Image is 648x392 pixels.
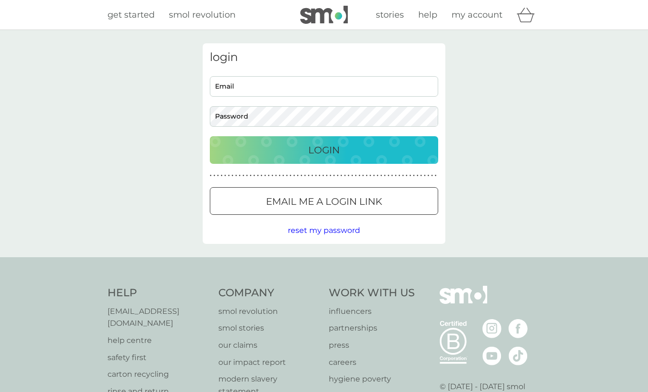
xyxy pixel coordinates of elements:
[254,173,255,178] p: ●
[366,173,368,178] p: ●
[288,224,360,237] button: reset my password
[228,173,230,178] p: ●
[322,173,324,178] p: ●
[264,173,266,178] p: ●
[509,319,528,338] img: visit the smol Facebook page
[293,173,295,178] p: ●
[326,173,328,178] p: ●
[210,136,438,164] button: Login
[377,173,379,178] p: ●
[418,10,437,20] span: help
[268,173,270,178] p: ●
[362,173,364,178] p: ●
[329,373,415,385] p: hygiene poverty
[315,173,317,178] p: ●
[424,173,426,178] p: ●
[482,319,501,338] img: visit the smol Instagram page
[279,173,281,178] p: ●
[399,173,401,178] p: ●
[330,173,332,178] p: ●
[351,173,353,178] p: ●
[210,173,212,178] p: ●
[108,305,209,330] p: [EMAIL_ADDRESS][DOMAIN_NAME]
[333,173,335,178] p: ●
[413,173,415,178] p: ●
[108,368,209,381] a: carton recycling
[417,173,419,178] p: ●
[246,173,248,178] p: ●
[329,356,415,369] a: careers
[261,173,263,178] p: ●
[312,173,314,178] p: ●
[482,346,501,365] img: visit the smol Youtube page
[452,8,502,22] a: my account
[308,142,340,158] p: Login
[218,356,320,369] a: our impact report
[373,173,375,178] p: ●
[266,194,382,209] p: Email me a login link
[243,173,245,178] p: ●
[108,8,155,22] a: get started
[218,339,320,352] a: our claims
[210,50,438,64] h3: login
[297,173,299,178] p: ●
[348,173,350,178] p: ●
[359,173,361,178] p: ●
[239,173,241,178] p: ●
[235,173,237,178] p: ●
[329,286,415,301] h4: Work With Us
[250,173,252,178] p: ●
[308,173,310,178] p: ●
[225,173,226,178] p: ●
[218,286,320,301] h4: Company
[169,10,236,20] span: smol revolution
[402,173,404,178] p: ●
[218,305,320,318] a: smol revolution
[420,173,422,178] p: ●
[435,173,437,178] p: ●
[218,322,320,334] a: smol stories
[108,286,209,301] h4: Help
[409,173,411,178] p: ●
[384,173,386,178] p: ●
[376,8,404,22] a: stories
[329,322,415,334] a: partnerships
[217,173,219,178] p: ●
[304,173,306,178] p: ●
[301,173,303,178] p: ●
[300,6,348,24] img: smol
[380,173,382,178] p: ●
[290,173,292,178] p: ●
[355,173,357,178] p: ●
[344,173,346,178] p: ●
[272,173,274,178] p: ●
[108,10,155,20] span: get started
[232,173,234,178] p: ●
[275,173,277,178] p: ●
[108,352,209,364] a: safety first
[319,173,321,178] p: ●
[509,346,528,365] img: visit the smol Tiktok page
[329,305,415,318] a: influencers
[214,173,216,178] p: ●
[108,334,209,347] a: help centre
[169,8,236,22] a: smol revolution
[391,173,393,178] p: ●
[440,286,487,318] img: smol
[406,173,408,178] p: ●
[210,187,438,215] button: Email me a login link
[329,339,415,352] a: press
[288,226,360,235] span: reset my password
[286,173,288,178] p: ●
[431,173,433,178] p: ●
[221,173,223,178] p: ●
